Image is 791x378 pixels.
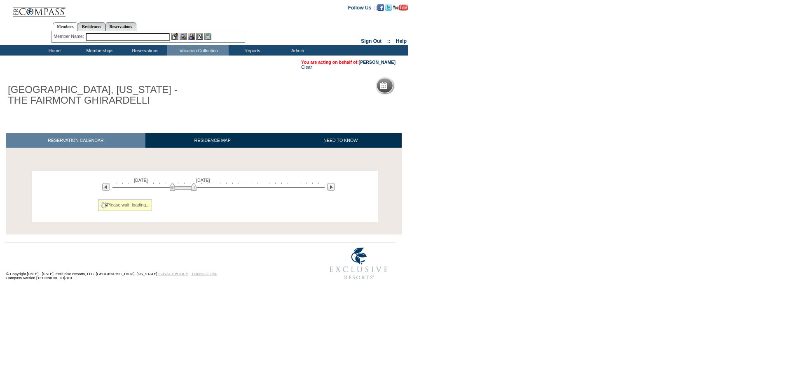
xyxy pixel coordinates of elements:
div: Member Name: [54,33,85,40]
img: spinner2.gif [101,202,107,209]
img: Next [327,183,335,191]
td: Admin [274,45,319,56]
a: Members [53,22,78,31]
h5: Reservation Calendar [391,83,454,88]
img: Impersonate [188,33,195,40]
a: Follow us on Twitter [385,5,392,9]
a: NEED TO KNOW [279,133,402,148]
a: Sign Out [361,38,381,44]
span: :: [387,38,391,44]
div: Please wait, loading... [98,199,152,211]
img: Become our fan on Facebook [377,4,384,11]
img: b_calculator.gif [204,33,211,40]
a: TERMS OF USE [192,272,218,276]
span: [DATE] [196,178,210,183]
img: Reservations [196,33,203,40]
img: View [180,33,187,40]
a: Reservations [105,22,136,31]
td: Reservations [122,45,167,56]
td: Reports [229,45,274,56]
a: Clear [301,65,312,70]
td: Home [31,45,76,56]
td: Follow Us :: [348,4,377,11]
a: Help [396,38,407,44]
a: Become our fan on Facebook [377,5,384,9]
td: Vacation Collection [167,45,229,56]
span: [DATE] [134,178,148,183]
a: Residences [78,22,105,31]
td: Memberships [76,45,122,56]
img: Exclusive Resorts [322,243,395,284]
a: [PERSON_NAME] [359,60,395,65]
img: Previous [102,183,110,191]
a: RESIDENCE MAP [145,133,280,148]
a: RESERVATION CALENDAR [6,133,145,148]
td: © Copyright [DATE] - [DATE]. Exclusive Resorts, LLC. [GEOGRAPHIC_DATA], [US_STATE]. Compass Versi... [6,244,295,285]
img: Subscribe to our YouTube Channel [393,5,408,11]
h1: [GEOGRAPHIC_DATA], [US_STATE] - THE FAIRMONT GHIRARDELLI [6,83,191,108]
img: Follow us on Twitter [385,4,392,11]
span: You are acting on behalf of: [301,60,395,65]
a: Subscribe to our YouTube Channel [393,5,408,9]
a: PRIVACY POLICY [158,272,188,276]
img: b_edit.gif [171,33,178,40]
